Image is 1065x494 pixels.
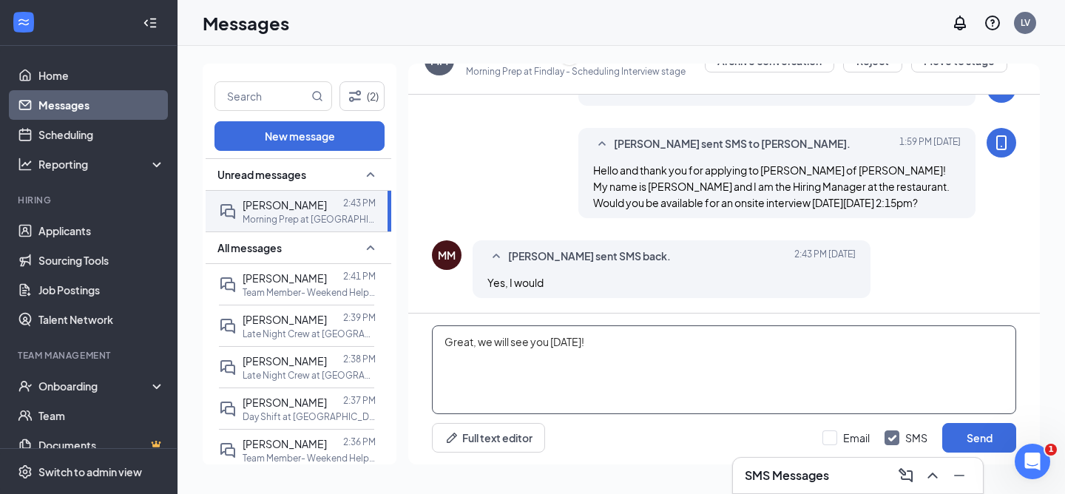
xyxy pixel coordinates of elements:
span: [PERSON_NAME] [243,271,327,285]
span: Unread messages [217,167,306,182]
h3: SMS Messages [745,467,829,484]
p: Team Member- Weekend Help at [GEOGRAPHIC_DATA] [243,452,376,464]
a: Applicants [38,216,165,246]
svg: WorkstreamLogo [16,15,31,30]
p: 2:43 PM [343,197,376,209]
p: Morning Prep at Findlay - Scheduling Interview stage [466,65,686,78]
span: [PERSON_NAME] [243,396,327,409]
p: 2:39 PM [343,311,376,324]
svg: SmallChevronUp [593,135,611,153]
div: Team Management [18,349,162,362]
p: 2:41 PM [343,270,376,282]
svg: Settings [18,464,33,479]
a: Team [38,401,165,430]
button: ChevronUp [921,464,944,487]
a: Job Postings [38,275,165,305]
button: Filter (2) [339,81,385,111]
span: [PERSON_NAME] [243,198,327,212]
span: [PERSON_NAME] [243,354,327,368]
a: Messages [38,90,165,120]
textarea: Great, we will see you [DATE]! [432,325,1016,414]
p: Late Night Crew at [GEOGRAPHIC_DATA] [243,369,376,382]
svg: UserCheck [18,379,33,393]
p: 2:38 PM [343,353,376,365]
svg: DoubleChat [219,359,237,376]
svg: SmallChevronUp [362,239,379,257]
span: [PERSON_NAME] [243,313,327,326]
span: [PERSON_NAME] sent SMS to [PERSON_NAME]. [614,135,851,153]
div: Switch to admin view [38,464,142,479]
svg: Notifications [951,14,969,32]
div: Onboarding [38,379,152,393]
a: Talent Network [38,305,165,334]
svg: Pen [444,430,459,445]
svg: QuestionInfo [984,14,1001,32]
svg: SmallChevronUp [362,166,379,183]
span: Hello and thank you for applying to [PERSON_NAME] of [PERSON_NAME]! My name is [PERSON_NAME] and ... [593,163,950,209]
svg: Minimize [950,467,968,484]
h1: Messages [203,10,289,35]
input: Search [215,82,308,110]
iframe: Intercom live chat [1015,444,1050,479]
span: All messages [217,240,282,255]
button: Minimize [947,464,971,487]
p: Late Night Crew at [GEOGRAPHIC_DATA] [243,328,376,340]
span: [PERSON_NAME] sent SMS back. [508,248,671,265]
p: Morning Prep at [GEOGRAPHIC_DATA] [243,213,376,226]
svg: MagnifyingGlass [311,90,323,102]
div: MM [438,248,456,263]
svg: DoubleChat [219,441,237,459]
p: 2:37 PM [343,394,376,407]
svg: MobileSms [993,134,1010,152]
button: Full text editorPen [432,423,545,453]
span: [DATE] 1:59 PM [899,135,961,153]
svg: ChevronUp [924,467,941,484]
svg: DoubleChat [219,203,237,220]
div: Reporting [38,157,166,172]
span: Yes, I would [487,276,544,289]
svg: Filter [346,87,364,105]
div: Hiring [18,194,162,206]
button: New message [214,121,385,151]
p: Day Shift at [GEOGRAPHIC_DATA] [243,410,376,423]
a: Scheduling [38,120,165,149]
a: DocumentsCrown [38,430,165,460]
button: Send [942,423,1016,453]
svg: DoubleChat [219,317,237,335]
svg: SmallChevronUp [487,248,505,265]
p: Team Member- Weekend Help at [GEOGRAPHIC_DATA] [243,286,376,299]
a: Home [38,61,165,90]
span: [PERSON_NAME] [243,437,327,450]
span: 1 [1045,444,1057,456]
svg: DoubleChat [219,400,237,418]
div: LV [1021,16,1030,29]
svg: Analysis [18,157,33,172]
a: Sourcing Tools [38,246,165,275]
p: 2:36 PM [343,436,376,448]
button: ComposeMessage [894,464,918,487]
span: [DATE] 2:43 PM [794,248,856,265]
svg: ComposeMessage [897,467,915,484]
svg: DoubleChat [219,276,237,294]
svg: Collapse [143,16,158,30]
